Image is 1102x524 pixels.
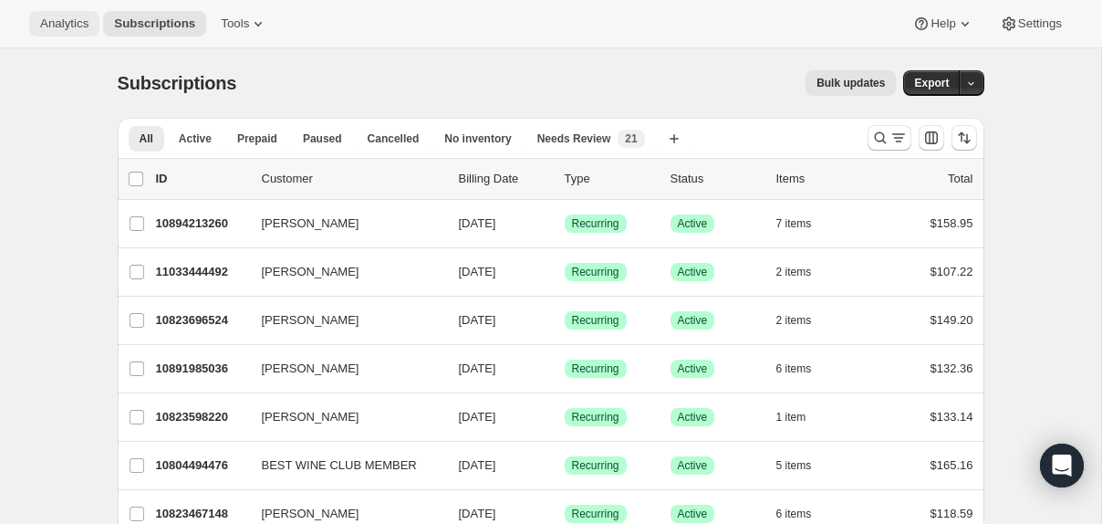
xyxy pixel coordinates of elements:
[459,458,496,472] span: [DATE]
[262,215,359,233] span: [PERSON_NAME]
[156,263,247,281] p: 11033444492
[565,170,656,188] div: Type
[118,73,237,93] span: Subscriptions
[459,507,496,520] span: [DATE]
[156,259,973,285] div: 11033444492[PERSON_NAME][DATE]SuccessRecurringSuccessActive2 items$107.22
[903,70,960,96] button: Export
[901,11,984,37] button: Help
[262,263,359,281] span: [PERSON_NAME]
[262,456,417,475] span: BEST WINE CLUB MEMBER
[660,126,689,152] button: Create new view
[776,170,868,188] div: Items
[678,362,708,376] span: Active
[221,16,249,31] span: Tools
[156,360,247,378] p: 10891985036
[930,16,955,31] span: Help
[930,362,973,375] span: $132.36
[368,131,420,146] span: Cancelled
[776,458,812,473] span: 5 items
[156,456,247,475] p: 10804494476
[989,11,1073,37] button: Settings
[459,410,496,424] span: [DATE]
[459,313,496,327] span: [DATE]
[262,505,359,523] span: [PERSON_NAME]
[678,265,708,279] span: Active
[776,265,812,279] span: 2 items
[776,259,832,285] button: 2 items
[156,453,973,478] div: 10804494476BEST WINE CLUB MEMBER[DATE]SuccessRecurringSuccessActive5 items$165.16
[678,410,708,424] span: Active
[776,216,812,231] span: 7 items
[251,306,433,335] button: [PERSON_NAME]
[29,11,99,37] button: Analytics
[816,76,885,90] span: Bulk updates
[459,170,550,188] p: Billing Date
[262,170,444,188] p: Customer
[237,131,277,146] span: Prepaid
[776,211,832,236] button: 7 items
[156,211,973,236] div: 10894213260[PERSON_NAME][DATE]SuccessRecurringSuccessActive7 items$158.95
[776,453,832,478] button: 5 items
[251,403,433,432] button: [PERSON_NAME]
[678,216,708,231] span: Active
[40,16,88,31] span: Analytics
[930,458,973,472] span: $165.16
[114,16,195,31] span: Subscriptions
[678,313,708,328] span: Active
[678,458,708,473] span: Active
[930,216,973,230] span: $158.95
[251,257,433,287] button: [PERSON_NAME]
[625,131,637,146] span: 21
[459,265,496,278] span: [DATE]
[303,131,342,146] span: Paused
[103,11,206,37] button: Subscriptions
[930,410,973,424] span: $133.14
[459,216,496,230] span: [DATE]
[671,170,762,188] p: Status
[776,410,806,424] span: 1 item
[156,170,973,188] div: IDCustomerBilling DateTypeStatusItemsTotal
[930,313,973,327] span: $149.20
[210,11,278,37] button: Tools
[678,507,708,521] span: Active
[156,404,973,430] div: 10823598220[PERSON_NAME][DATE]SuccessRecurringSuccessActive1 item$133.14
[951,125,977,151] button: Sort the results
[444,131,511,146] span: No inventory
[776,362,812,376] span: 6 items
[156,505,247,523] p: 10823467148
[868,125,911,151] button: Search and filter results
[776,313,812,328] span: 2 items
[262,311,359,330] span: [PERSON_NAME]
[156,215,247,233] p: 10894213260
[776,404,826,430] button: 1 item
[251,354,433,383] button: [PERSON_NAME]
[262,408,359,426] span: [PERSON_NAME]
[776,507,812,521] span: 6 items
[919,125,944,151] button: Customize table column order and visibility
[572,458,619,473] span: Recurring
[1040,444,1084,487] div: Open Intercom Messenger
[156,308,973,333] div: 10823696524[PERSON_NAME][DATE]SuccessRecurringSuccessActive2 items$149.20
[572,313,619,328] span: Recurring
[806,70,896,96] button: Bulk updates
[930,265,973,278] span: $107.22
[930,507,973,520] span: $118.59
[572,507,619,521] span: Recurring
[156,311,247,330] p: 10823696524
[572,410,619,424] span: Recurring
[537,131,611,146] span: Needs Review
[572,265,619,279] span: Recurring
[251,451,433,480] button: BEST WINE CLUB MEMBER
[251,209,433,238] button: [PERSON_NAME]
[948,170,972,188] p: Total
[140,131,153,146] span: All
[776,356,832,382] button: 6 items
[459,362,496,375] span: [DATE]
[262,360,359,378] span: [PERSON_NAME]
[572,362,619,376] span: Recurring
[776,308,832,333] button: 2 items
[179,131,212,146] span: Active
[156,356,973,382] div: 10891985036[PERSON_NAME][DATE]SuccessRecurringSuccessActive6 items$132.36
[914,76,949,90] span: Export
[1018,16,1062,31] span: Settings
